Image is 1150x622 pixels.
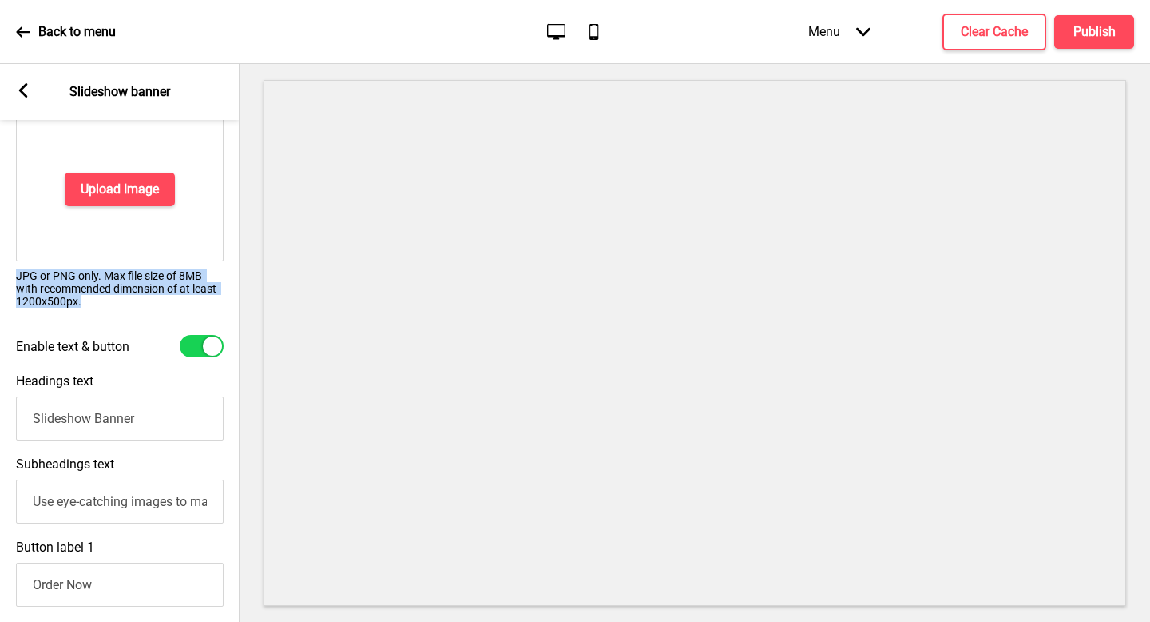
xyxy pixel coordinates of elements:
p: Back to menu [38,23,116,41]
h4: Clear Cache [961,23,1028,41]
label: Subheadings text [16,457,114,472]
h4: Publish [1073,23,1116,41]
label: Button label 1 [16,540,94,555]
label: Headings text [16,373,93,389]
label: Enable text & button [16,339,129,354]
button: Publish [1054,15,1134,49]
p: Slideshow banner [69,83,170,101]
button: Clear Cache [942,14,1046,50]
h4: Upload Image [81,181,159,198]
a: Back to menu [16,10,116,54]
div: Menu [792,8,886,55]
p: JPG or PNG only. Max file size of 8MB with recommended dimension of at least 1200x500px. [16,269,224,308]
button: Upload Image [65,173,175,206]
